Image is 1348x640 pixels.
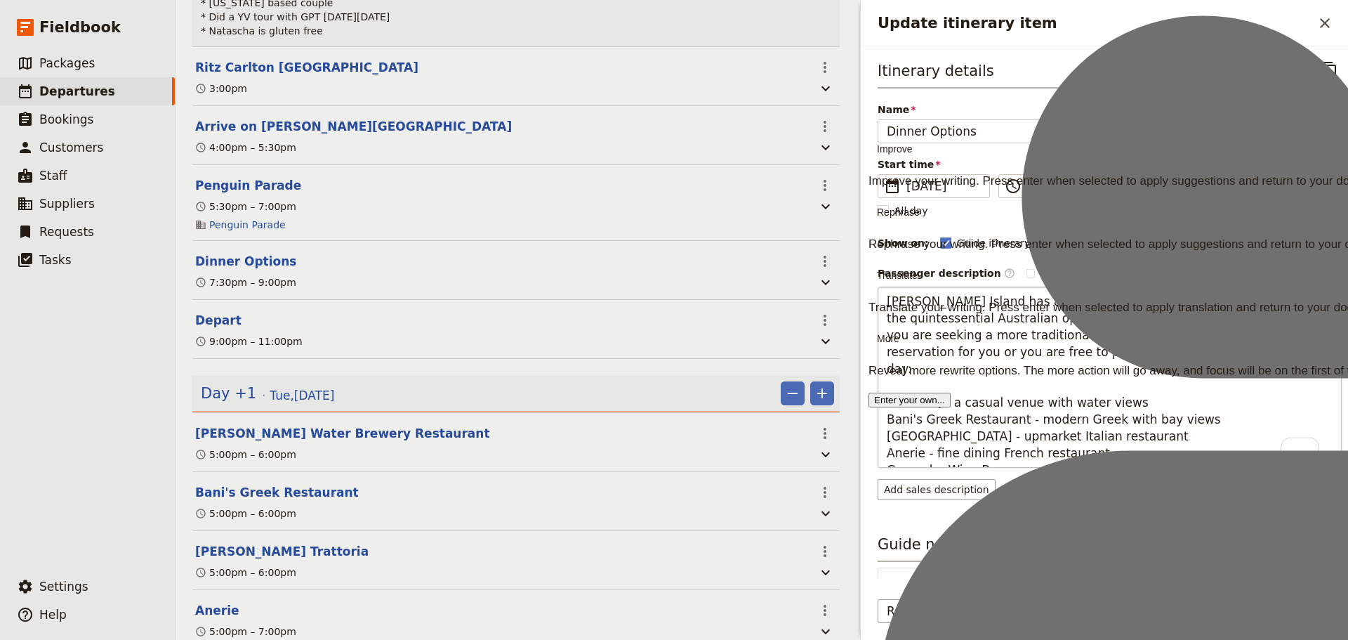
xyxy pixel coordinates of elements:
[195,253,296,270] button: Edit this itinerary item
[39,608,67,622] span: Help
[270,387,334,404] span: Tue , [DATE]
[195,566,296,580] div: 5:00pm – 6:00pm
[39,141,103,155] span: Customers
[813,55,837,79] button: Actions
[195,81,247,96] div: 3:00pm
[813,599,837,622] button: Actions
[813,115,837,138] button: Actions
[813,540,837,563] button: Actions
[39,253,72,267] span: Tasks
[195,425,490,442] button: Edit this itinerary item
[201,383,334,404] button: Edit day information
[39,56,95,70] span: Packages
[209,218,286,232] a: Penguin Parade
[195,625,296,639] div: 5:00pm – 7:00pm
[39,169,67,183] span: Staff
[39,580,88,594] span: Settings
[195,312,242,329] button: Edit this itinerary item
[810,381,834,405] button: Add
[195,507,296,521] div: 5:00pm – 6:00pm
[195,543,369,560] button: Edit this itinerary item
[195,177,301,194] button: Edit this itinerary item
[781,381,805,405] button: Remove
[201,383,256,404] span: Day +1
[195,334,303,348] div: 9:00pm – 11:00pm
[813,249,837,273] button: Actions
[195,602,239,619] button: Edit this itinerary item
[39,84,115,98] span: Departures
[813,174,837,197] button: Actions
[195,59,418,76] button: Edit this itinerary item
[195,448,296,462] div: 5:00pm – 6:00pm
[195,118,512,135] button: Edit this itinerary item
[39,17,121,38] span: Fieldbook
[195,200,296,214] div: 5:30pm – 7:00pm
[39,112,93,126] span: Bookings
[813,308,837,332] button: Actions
[39,197,95,211] span: Suppliers
[195,141,296,155] div: 4:00pm – 5:30pm
[195,484,359,501] button: Edit this itinerary item
[195,275,296,289] div: 7:30pm – 9:00pm
[39,225,94,239] span: Requests
[813,422,837,445] button: Actions
[813,481,837,504] button: Actions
